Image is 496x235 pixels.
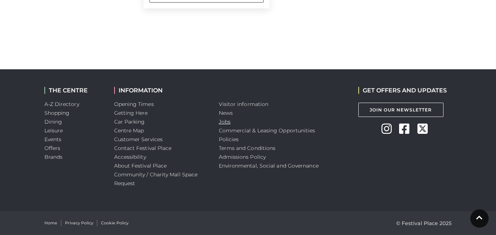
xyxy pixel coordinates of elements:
h2: INFORMATION [114,87,208,94]
a: Jobs [219,118,231,125]
a: Commercial & Leasing Opportunities [219,127,315,134]
a: Community / Charity Mall Space Request [114,171,198,187]
a: Environmental, Social and Governance [219,162,319,169]
a: Visitor information [219,101,269,107]
a: Events [44,136,62,143]
h2: THE CENTRE [44,87,103,94]
a: Opening Times [114,101,154,107]
a: Car Parking [114,118,145,125]
a: Contact Festival Place [114,145,172,151]
a: Centre Map [114,127,144,134]
a: News [219,110,233,116]
a: Dining [44,118,62,125]
a: Getting Here [114,110,148,116]
p: © Festival Place 2025 [396,219,452,228]
a: Accessibility [114,154,146,160]
a: Shopping [44,110,70,116]
a: Leisure [44,127,63,134]
a: Home [44,220,57,226]
a: Cookie Policy [101,220,128,226]
a: Terms and Conditions [219,145,276,151]
a: Offers [44,145,61,151]
a: About Festival Place [114,162,167,169]
a: Policies [219,136,239,143]
a: Privacy Policy [65,220,93,226]
a: A-Z Directory [44,101,79,107]
a: Admissions Policy [219,154,266,160]
h2: GET OFFERS AND UPDATES [358,87,447,94]
a: Customer Services [114,136,163,143]
a: Brands [44,154,63,160]
a: Join Our Newsletter [358,103,443,117]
